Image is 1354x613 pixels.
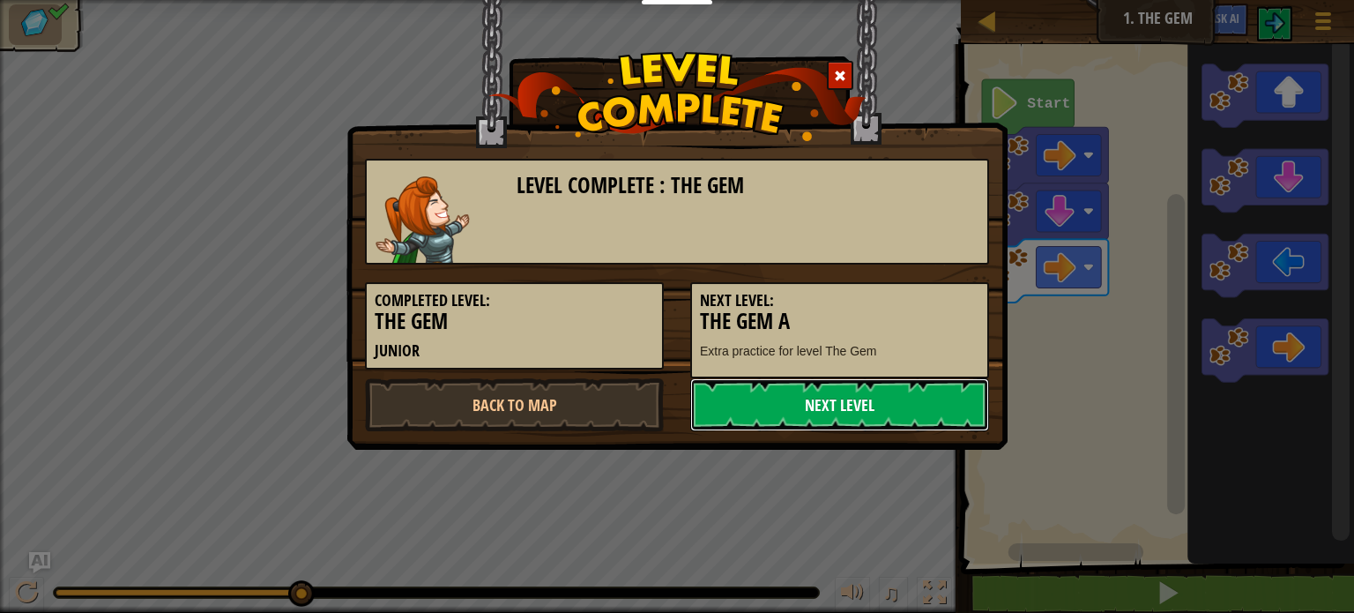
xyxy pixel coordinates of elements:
[488,52,867,141] img: level_complete.png
[376,176,470,263] img: captain.png
[700,342,979,360] p: Extra practice for level The Gem
[700,310,979,333] h3: The Gem A
[690,378,989,431] a: Next Level
[375,310,654,333] h3: The Gem
[365,378,664,431] a: Back to Map
[375,342,654,360] h5: Junior
[517,174,979,198] h3: Level Complete : The Gem
[375,292,654,310] h5: Completed Level:
[700,292,979,310] h5: Next Level:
